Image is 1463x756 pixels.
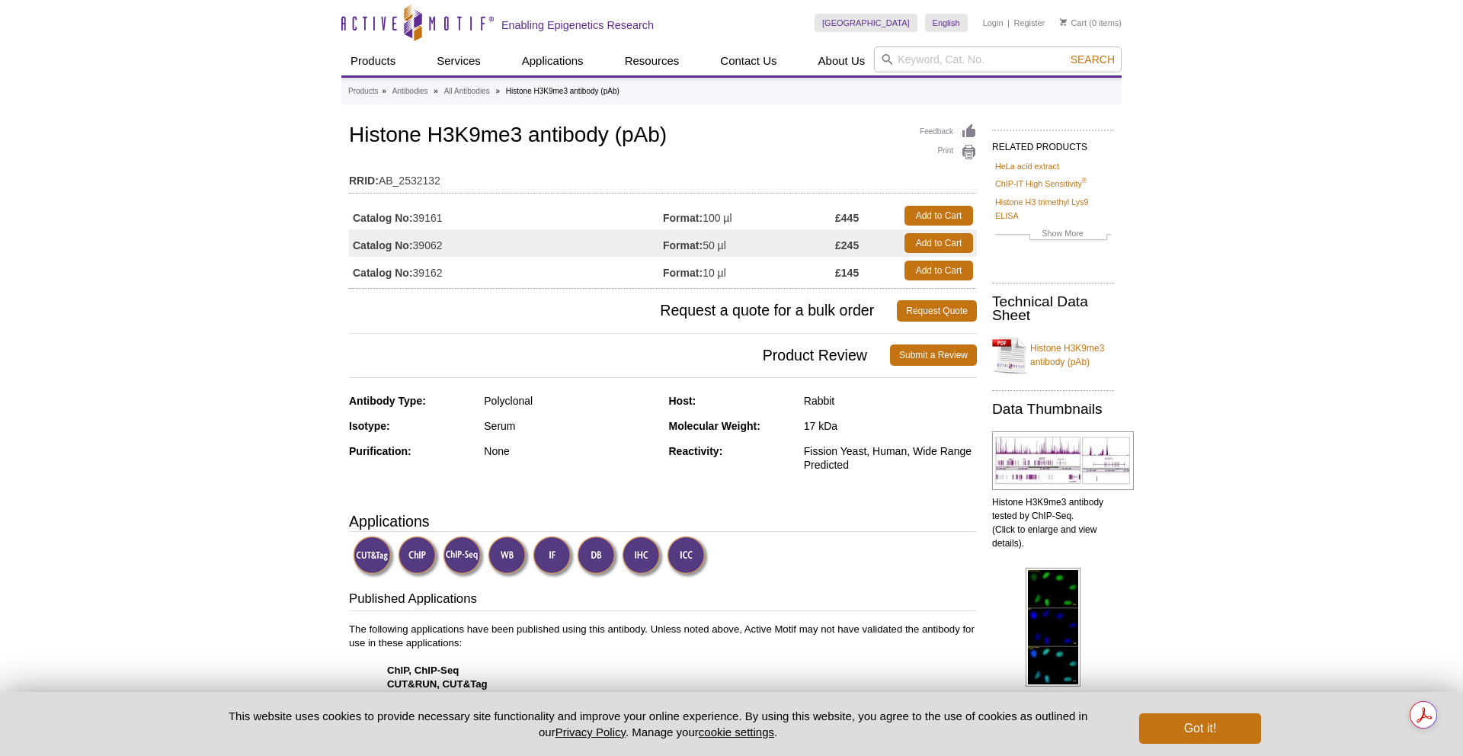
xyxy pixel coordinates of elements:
h2: RELATED PRODUCTS [992,130,1114,157]
a: Services [427,46,490,75]
a: Cart [1060,18,1087,28]
strong: £245 [835,239,859,252]
a: ChIP-IT High Sensitivity® [995,177,1087,191]
strong: Isotype: [349,420,390,432]
img: Histone H3K9me3 antibody tested by ChIP-Seq. [992,431,1134,490]
strong: £145 [835,266,859,280]
img: Immunohistochemistry Validated [622,536,664,578]
a: All Antibodies [444,85,490,98]
a: Antibodies [392,85,428,98]
a: Contact Us [711,46,786,75]
td: 10 µl [663,257,835,284]
img: Dot Blot Validated [577,536,619,578]
div: Fission Yeast, Human, Wide Range Predicted [804,444,977,472]
button: Got it! [1139,713,1261,744]
li: | [1007,14,1010,32]
strong: £445 [835,211,859,225]
li: » [382,87,386,95]
td: 50 µl [663,229,835,257]
p: This website uses cookies to provide necessary site functionality and improve your online experie... [202,708,1114,740]
div: Polyclonal [484,394,657,408]
h3: Applications [349,510,977,533]
a: Request Quote [897,300,977,322]
sup: ® [1082,178,1087,185]
a: HeLa acid extract [995,159,1059,173]
span: Product Review [349,344,890,366]
strong: Format: [663,266,703,280]
div: None [484,444,657,458]
strong: Catalog No: [353,211,413,225]
img: Western Blot Validated [488,536,530,578]
input: Keyword, Cat. No. [874,46,1122,72]
strong: Molecular Weight: [669,420,760,432]
strong: Purification: [349,445,411,457]
strong: ChIP, ChIP-Seq [387,665,459,676]
div: 17 kDa [804,419,977,433]
a: Add to Cart [904,206,973,226]
li: » [434,87,438,95]
a: Privacy Policy [555,726,626,738]
a: Products [341,46,405,75]
a: Applications [513,46,593,75]
img: ChIP Validated [398,536,440,578]
a: Products [348,85,378,98]
img: Your Cart [1060,18,1067,26]
img: Histone H3K9me3 antibody (pAb) tested by immunofluorescence. [1026,568,1080,687]
strong: Antibody Type: [349,395,426,407]
h2: Data Thumbnails [992,402,1114,416]
a: [GEOGRAPHIC_DATA] [815,14,917,32]
img: ChIP-Seq Validated [443,536,485,578]
td: 39161 [349,202,663,229]
span: Search [1071,53,1115,66]
div: Rabbit [804,394,977,408]
a: Login [983,18,1004,28]
strong: Catalog No: [353,239,413,252]
a: Print [920,144,977,161]
a: Histone H3 trimethyl Lys9 ELISA [995,195,1111,223]
button: cookie settings [699,726,774,738]
td: 39062 [349,229,663,257]
a: About Us [809,46,875,75]
strong: Catalog No: [353,266,413,280]
img: CUT&Tag Validated [353,536,395,578]
a: Show More [995,226,1111,244]
li: Histone H3K9me3 antibody (pAb) [506,87,619,95]
div: Serum [484,419,657,433]
a: Submit a Review [890,344,977,366]
h2: Enabling Epigenetics Research [501,18,654,32]
h1: Histone H3K9me3 antibody (pAb) [349,123,977,149]
strong: CUT&RUN, CUT&Tag [387,678,488,690]
strong: Format: [663,211,703,225]
a: Resources [616,46,689,75]
strong: Host: [669,395,696,407]
a: Register [1013,18,1045,28]
p: Histone H3K9me3 antibody tested by ChIP-Seq. (Click to enlarge and view details). [992,495,1114,550]
a: Feedback [920,123,977,140]
td: 100 µl [663,202,835,229]
a: Add to Cart [904,261,973,280]
td: AB_2532132 [349,165,977,189]
a: Add to Cart [904,233,973,253]
a: English [925,14,968,32]
li: » [495,87,500,95]
strong: RRID: [349,174,379,187]
li: (0 items) [1060,14,1122,32]
h3: Published Applications [349,590,977,611]
img: Immunocytochemistry Validated [667,536,709,578]
span: Request a quote for a bulk order [349,300,897,322]
td: 39162 [349,257,663,284]
strong: Format: [663,239,703,252]
a: Histone H3K9me3 antibody (pAb) [992,332,1114,378]
strong: Reactivity: [669,445,723,457]
h2: Technical Data Sheet [992,295,1114,322]
img: Immunofluorescence Validated [533,536,575,578]
button: Search [1066,53,1119,66]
